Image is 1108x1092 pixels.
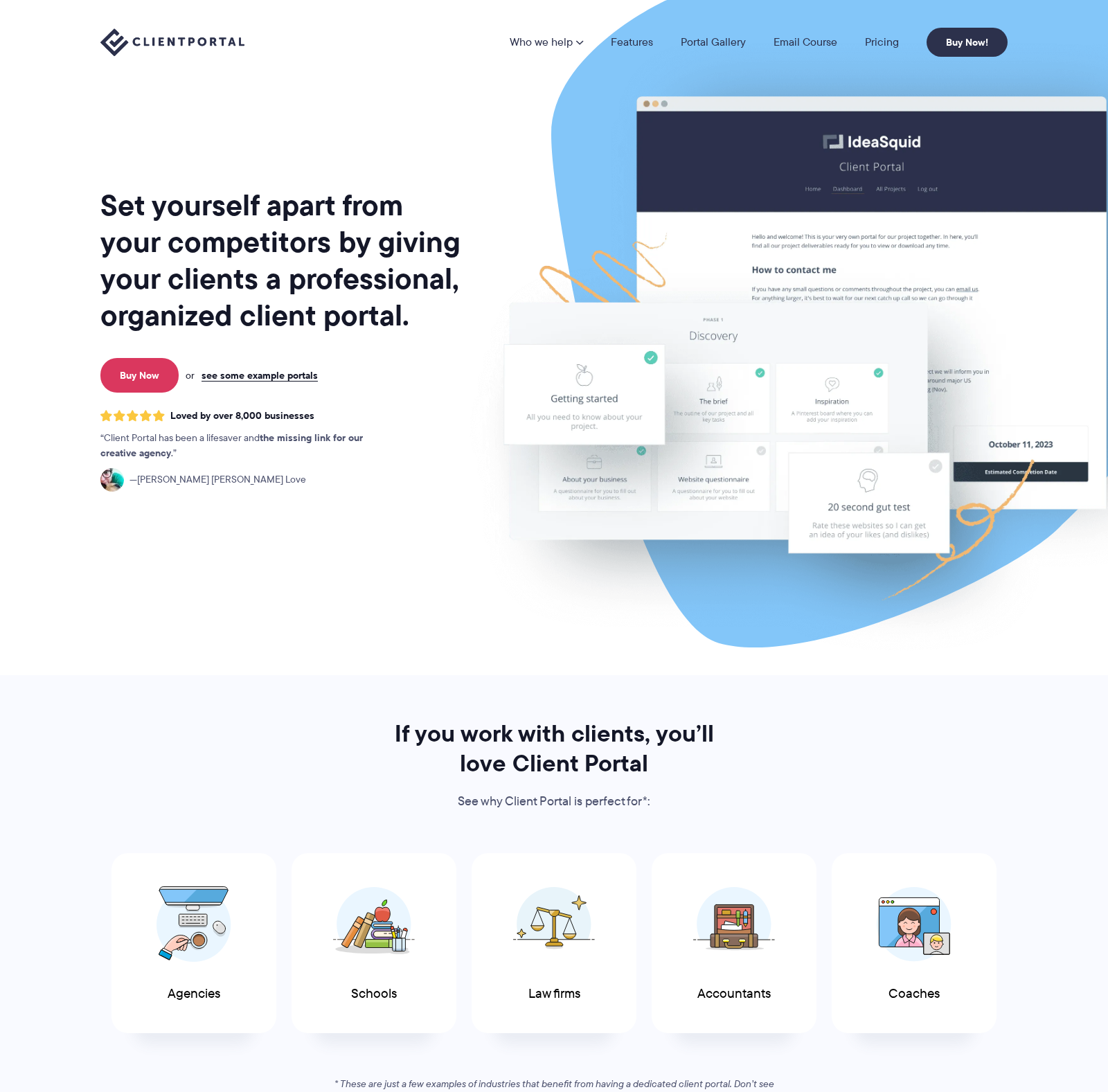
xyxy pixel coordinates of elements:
[774,37,837,48] a: Email Course
[375,719,733,778] h2: If you work with clients, you’ll love Client Portal
[510,37,583,48] a: Who we help
[168,987,220,1001] span: Agencies
[927,28,1008,57] a: Buy Now!
[111,853,276,1034] a: Agencies
[202,369,318,382] a: see some example portals
[472,853,636,1034] a: Law firms
[170,410,314,422] span: Loved by over 8,000 businesses
[888,987,940,1001] span: Coaches
[129,472,306,487] span: [PERSON_NAME] [PERSON_NAME] Love
[292,853,456,1034] a: Schools
[351,987,397,1001] span: Schools
[100,430,363,460] strong: the missing link for our creative agency
[100,358,179,393] a: Buy Now
[100,187,463,334] h1: Set yourself apart from your competitors by giving your clients a professional, organized client ...
[652,853,816,1034] a: Accountants
[697,987,771,1001] span: Accountants
[186,369,195,382] span: or
[611,37,653,48] a: Features
[832,853,997,1034] a: Coaches
[681,37,746,48] a: Portal Gallery
[100,431,391,461] p: Client Portal has been a lifesaver and .
[528,987,580,1001] span: Law firms
[865,37,899,48] a: Pricing
[375,791,733,812] p: See why Client Portal is perfect for*:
